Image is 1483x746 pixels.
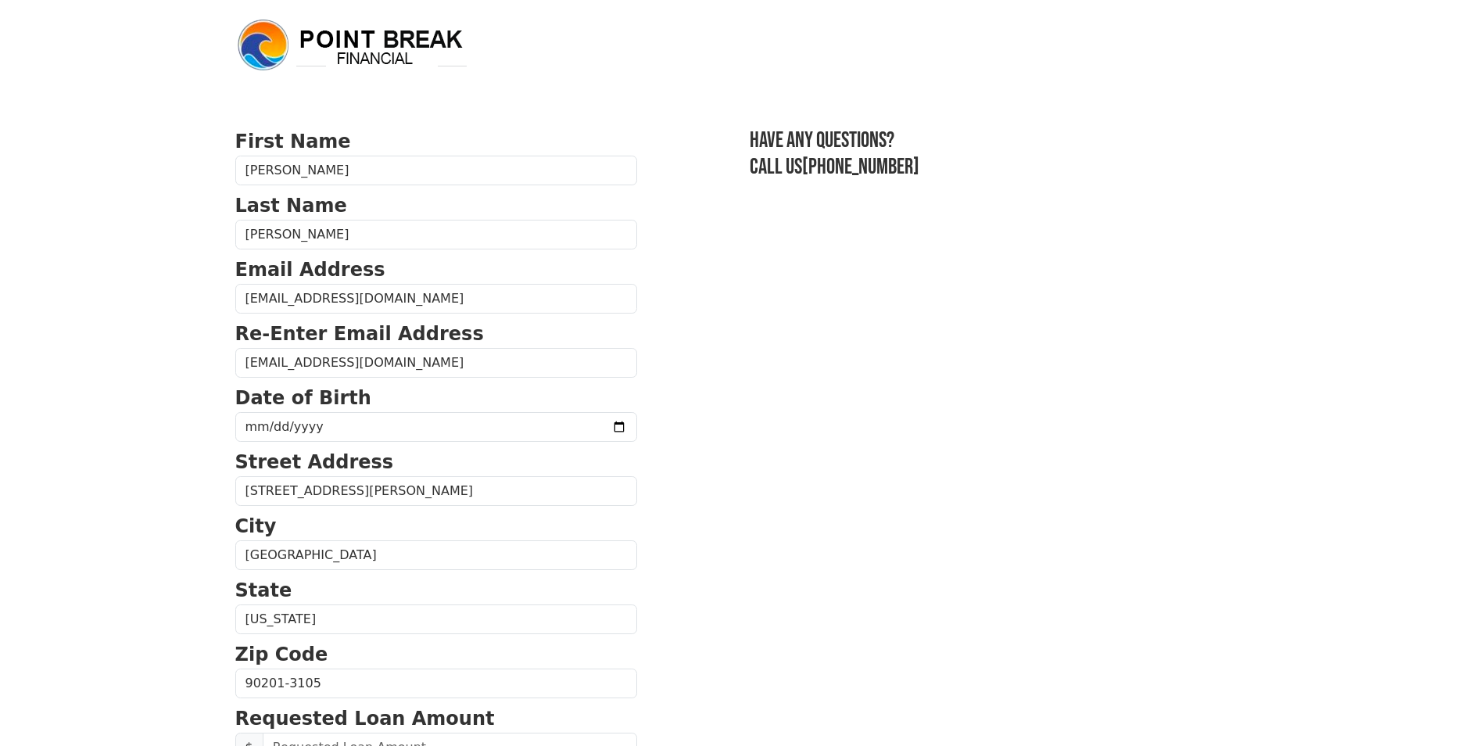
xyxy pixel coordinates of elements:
[235,579,292,601] strong: State
[235,451,394,473] strong: Street Address
[750,154,1248,181] h3: Call us
[235,348,637,378] input: Re-Enter Email Address
[235,156,637,185] input: First Name
[235,284,637,314] input: Email Address
[235,131,351,152] strong: First Name
[235,323,484,345] strong: Re-Enter Email Address
[235,17,470,74] img: logo.png
[235,669,637,698] input: Zip Code
[750,127,1248,154] h3: Have any questions?
[235,387,371,409] strong: Date of Birth
[235,195,347,217] strong: Last Name
[235,476,637,506] input: Street Address
[235,259,385,281] strong: Email Address
[802,154,919,180] a: [PHONE_NUMBER]
[235,515,277,537] strong: City
[235,644,328,665] strong: Zip Code
[235,220,637,249] input: Last Name
[235,708,495,730] strong: Requested Loan Amount
[235,540,637,570] input: City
